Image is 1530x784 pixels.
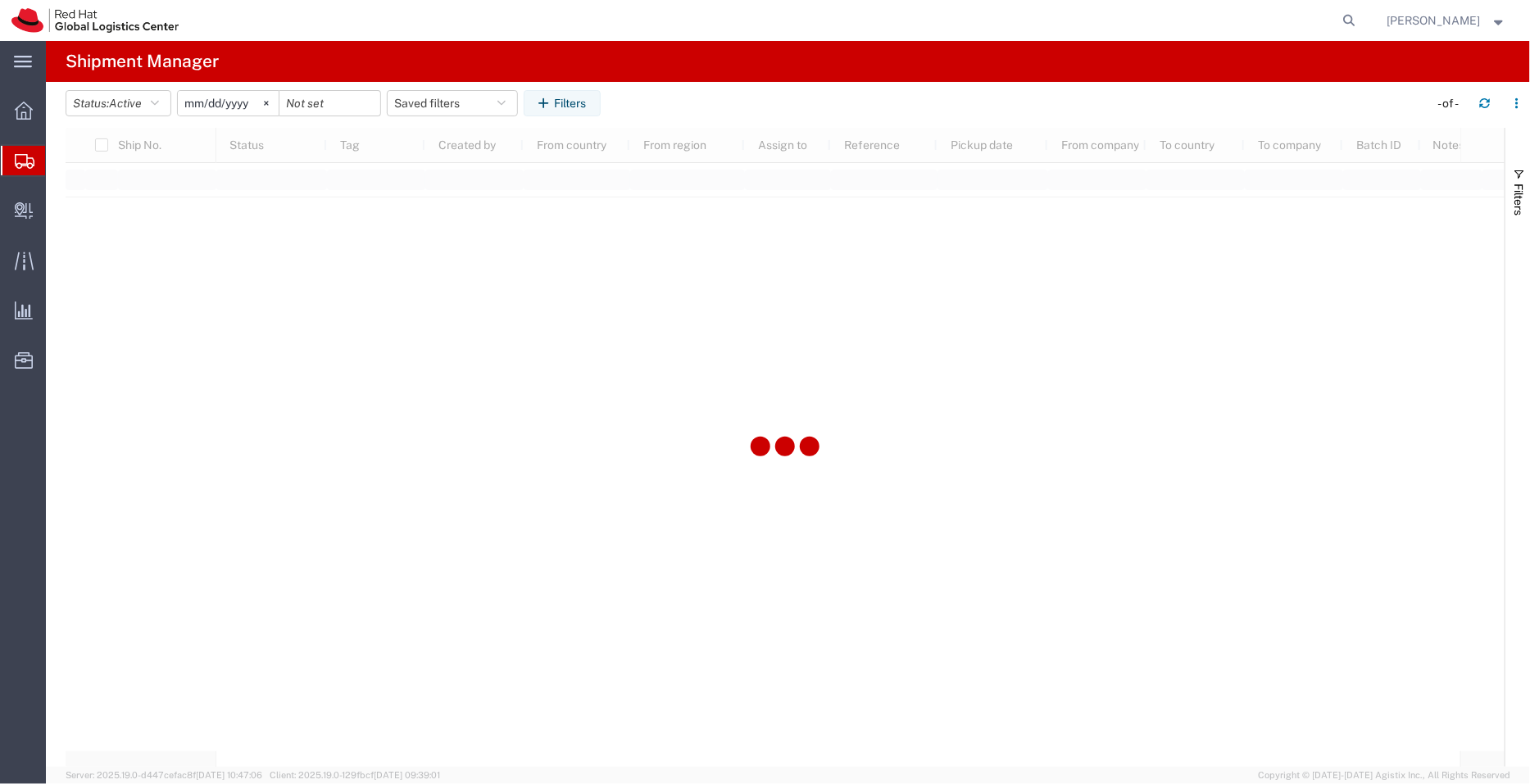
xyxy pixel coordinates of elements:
[1258,768,1510,782] span: Copyright © [DATE]-[DATE] Agistix Inc., All Rights Reserved
[1387,11,1508,30] button: [PERSON_NAME]
[374,770,440,780] span: [DATE] 09:39:01
[524,90,601,116] button: Filters
[66,770,262,780] span: Server: 2025.19.0-d447cefac8f
[196,770,262,780] span: [DATE] 10:47:06
[387,90,518,116] button: Saved filters
[1512,184,1525,215] span: Filters
[109,97,142,110] span: Active
[66,41,219,82] h4: Shipment Manager
[11,8,179,33] img: logo
[66,90,171,116] button: Status:Active
[1387,11,1481,29] span: Pallav Sen Gupta
[178,91,279,116] input: Not set
[279,91,380,116] input: Not set
[1437,95,1466,112] div: - of -
[270,770,440,780] span: Client: 2025.19.0-129fbcf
